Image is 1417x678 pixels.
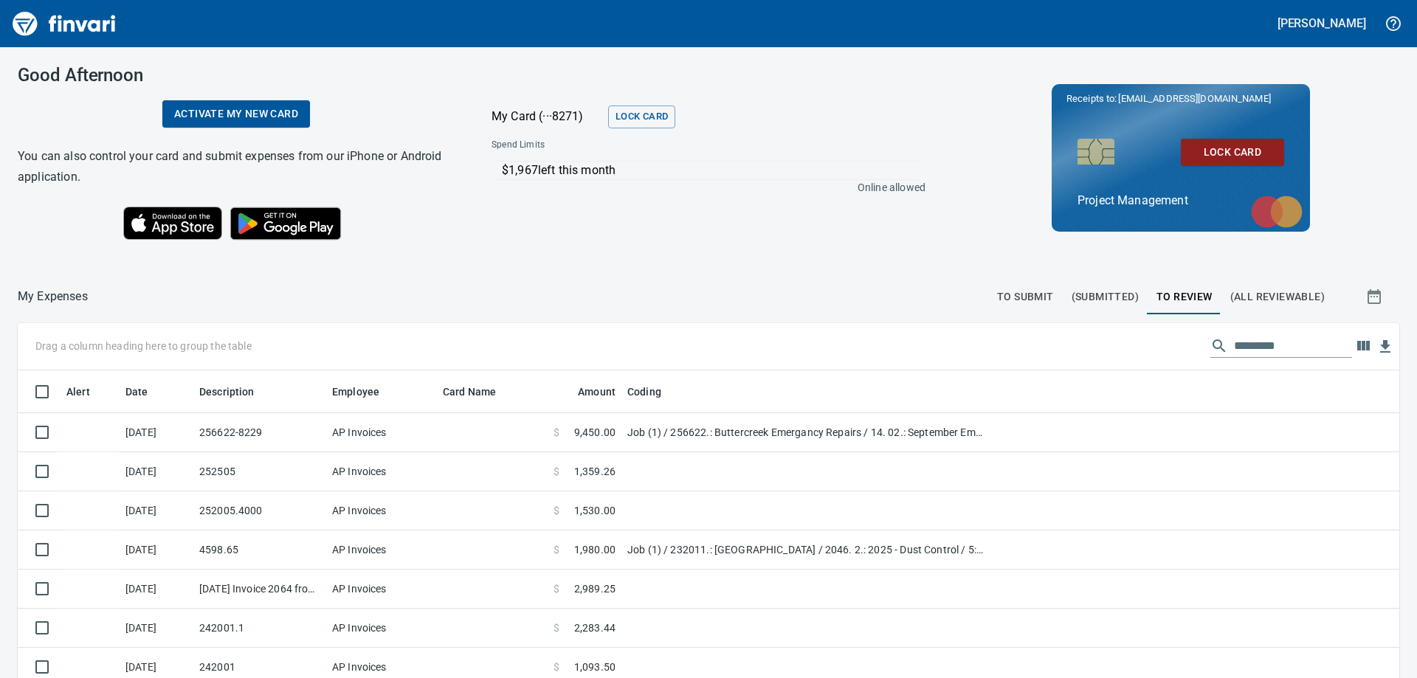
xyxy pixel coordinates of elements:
[326,491,437,530] td: AP Invoices
[574,620,616,635] span: 2,283.44
[326,530,437,570] td: AP Invoices
[574,425,616,440] span: 9,450.00
[1078,192,1284,210] p: Project Management
[222,199,349,248] img: Get it on Google Play
[443,383,496,401] span: Card Name
[578,383,616,401] span: Amount
[120,452,193,491] td: [DATE]
[326,452,437,491] td: AP Invoices
[120,609,193,648] td: [DATE]
[18,65,455,86] h3: Good Afternoon
[120,570,193,609] td: [DATE]
[120,530,193,570] td: [DATE]
[621,530,990,570] td: Job (1) / 232011.: [GEOGRAPHIC_DATA] / 2046. 2.: 2025 - Dust Control / 5: Other
[574,660,616,674] span: 1,093.50
[554,503,559,518] span: $
[1374,336,1396,358] button: Download table
[574,581,616,596] span: 2,989.25
[621,413,990,452] td: Job (1) / 256622.: Buttercreek Emergancy Repairs / 14. 02.: September Emergacny Repairs / 5: Other
[18,288,88,305] p: My Expenses
[193,530,326,570] td: 4598.65
[554,542,559,557] span: $
[559,383,616,401] span: Amount
[443,383,515,401] span: Card Name
[554,620,559,635] span: $
[1193,143,1272,162] span: Lock Card
[1117,91,1272,105] span: [EMAIL_ADDRESS][DOMAIN_NAME]
[554,425,559,440] span: $
[193,452,326,491] td: 252505
[1352,279,1399,314] button: Show transactions within a particular date range
[326,609,437,648] td: AP Invoices
[35,339,252,353] p: Drag a column heading here to group the table
[332,383,379,401] span: Employee
[1244,188,1310,235] img: mastercard.svg
[120,491,193,530] td: [DATE]
[492,108,602,125] p: My Card (···8271)
[1156,288,1213,306] span: To Review
[18,146,455,187] h6: You can also control your card and submit expenses from our iPhone or Android application.
[326,413,437,452] td: AP Invoices
[627,383,661,401] span: Coding
[616,108,668,125] span: Lock Card
[574,464,616,479] span: 1,359.26
[492,138,734,153] span: Spend Limits
[193,609,326,648] td: 242001.1
[9,6,120,41] img: Finvari
[574,542,616,557] span: 1,980.00
[193,413,326,452] td: 256622-8229
[18,288,88,305] nav: breadcrumb
[125,383,148,401] span: Date
[193,491,326,530] td: 252005.4000
[199,383,274,401] span: Description
[66,383,109,401] span: Alert
[123,207,222,240] img: Download on the App Store
[480,180,925,195] p: Online allowed
[174,105,298,123] span: Activate my new card
[125,383,168,401] span: Date
[997,288,1054,306] span: To Submit
[554,464,559,479] span: $
[574,503,616,518] span: 1,530.00
[608,105,675,128] button: Lock Card
[120,413,193,452] td: [DATE]
[162,100,310,128] a: Activate my new card
[193,570,326,609] td: [DATE] Invoice 2064 from All Service Asphalt LLC (1-38969)
[502,162,918,179] p: $1,967 left this month
[627,383,680,401] span: Coding
[1230,288,1325,306] span: (All Reviewable)
[332,383,399,401] span: Employee
[1274,12,1370,35] button: [PERSON_NAME]
[199,383,255,401] span: Description
[1066,91,1295,106] p: Receipts to:
[1278,15,1366,31] h5: [PERSON_NAME]
[66,383,90,401] span: Alert
[554,660,559,674] span: $
[1072,288,1139,306] span: (Submitted)
[326,570,437,609] td: AP Invoices
[554,581,559,596] span: $
[1181,139,1284,166] button: Lock Card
